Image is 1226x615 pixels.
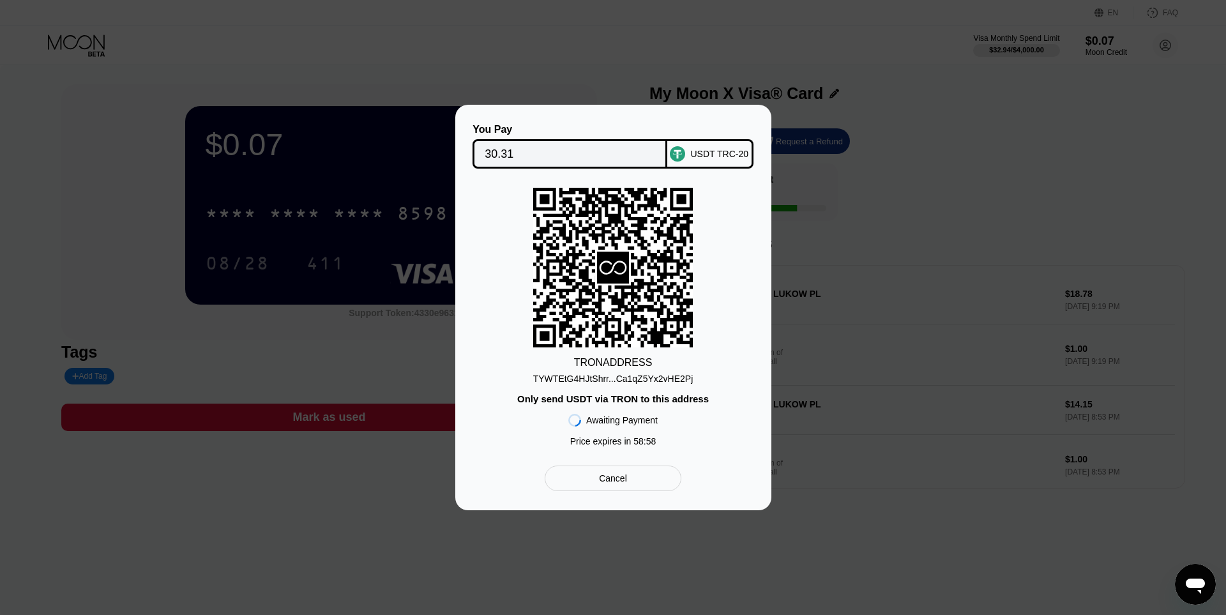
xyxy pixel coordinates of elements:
div: TYWTEtG4HJtShrr...Ca1qZ5Yx2vHE2Pj [533,374,693,384]
div: TRON ADDRESS [574,357,653,368]
div: USDT TRC-20 [690,149,748,159]
div: TYWTEtG4HJtShrr...Ca1qZ5Yx2vHE2Pj [533,368,693,384]
div: You PayUSDT TRC-20 [474,124,752,169]
div: Cancel [545,466,681,491]
div: Only send USDT via TRON to this address [517,393,709,404]
span: 58 : 58 [633,436,656,446]
div: Cancel [599,473,627,484]
div: Awaiting Payment [586,415,658,425]
iframe: Button to launch messaging window [1175,564,1216,605]
div: You Pay [473,124,667,135]
div: Price expires in [570,436,656,446]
